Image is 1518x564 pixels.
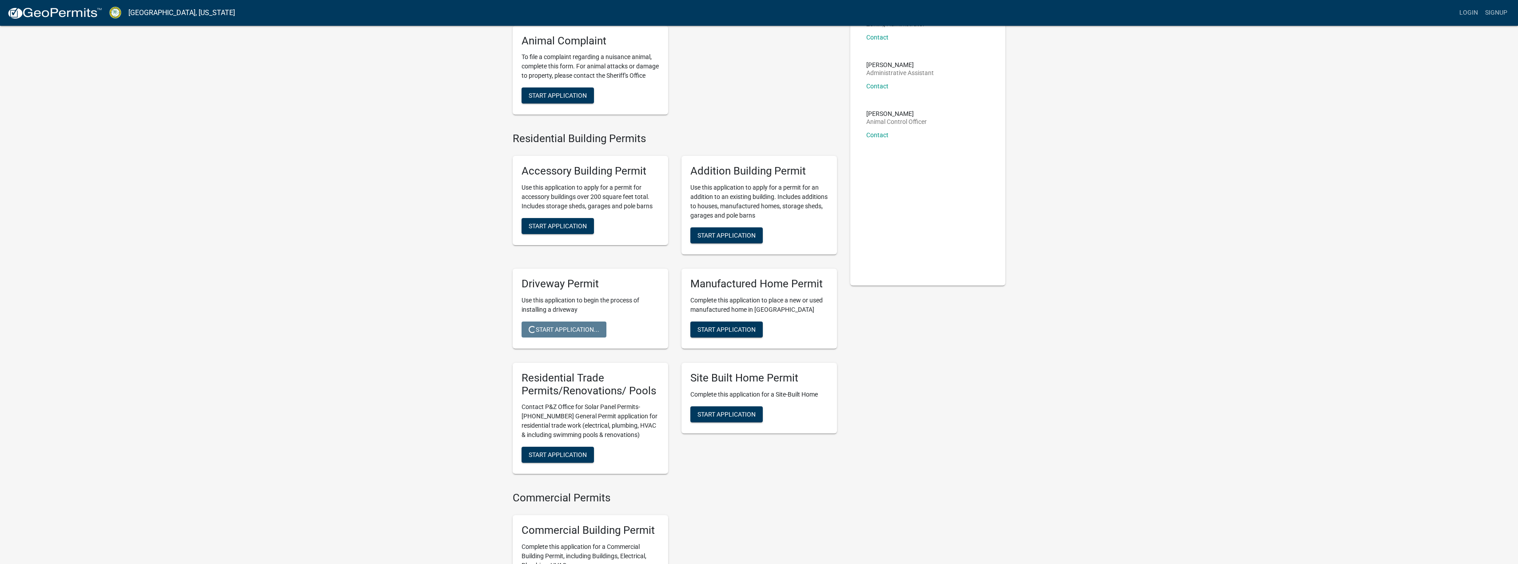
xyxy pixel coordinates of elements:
a: [GEOGRAPHIC_DATA], [US_STATE] [128,5,235,20]
h5: Accessory Building Permit [522,165,659,178]
h5: Commercial Building Permit [522,524,659,537]
h5: Manufactured Home Permit [690,278,828,290]
a: Contact [866,83,888,90]
button: Start Application [690,406,763,422]
p: Use this application to apply for a permit for accessory buildings over 200 square feet total. In... [522,183,659,211]
button: Start Application [690,227,763,243]
button: Start Application... [522,322,606,338]
h4: Commercial Permits [513,492,837,504]
span: Start Application [529,451,587,458]
span: Start Application [529,222,587,229]
p: [PERSON_NAME] [866,62,934,68]
h5: Site Built Home Permit [690,372,828,385]
button: Start Application [522,447,594,463]
span: Start Application [529,92,587,99]
a: Login [1456,4,1482,21]
p: Animal Control Officer [866,119,927,125]
h5: Animal Complaint [522,35,659,48]
span: Start Application [697,326,756,333]
h4: Residential Building Permits [513,132,837,145]
img: Crawford County, Georgia [109,7,121,19]
a: Contact [866,34,888,41]
p: To file a complaint regarding a nuisance animal, complete this form. For animal attacks or damage... [522,52,659,80]
p: Contact P&Z Office for Solar Panel Permits- [PHONE_NUMBER] General Permit application for residen... [522,402,659,440]
button: Start Application [690,322,763,338]
a: Signup [1482,4,1511,21]
span: Start Application [697,231,756,238]
p: Use this application to apply for a permit for an addition to an existing building. Includes addi... [690,183,828,220]
p: Administrative Assistant [866,70,934,76]
button: Start Application [522,218,594,234]
h5: Driveway Permit [522,278,659,290]
p: Complete this application to place a new or used manufactured home in [GEOGRAPHIC_DATA] [690,296,828,314]
h5: Addition Building Permit [690,165,828,178]
span: Start Application [697,410,756,417]
h5: Residential Trade Permits/Renovations/ Pools [522,372,659,397]
button: Start Application [522,87,594,103]
p: Use this application to begin the process of installing a driveway [522,296,659,314]
p: [PERSON_NAME] [866,111,927,117]
span: Start Application... [529,326,599,333]
a: Contact [866,131,888,139]
p: Complete this application for a Site-Built Home [690,390,828,399]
